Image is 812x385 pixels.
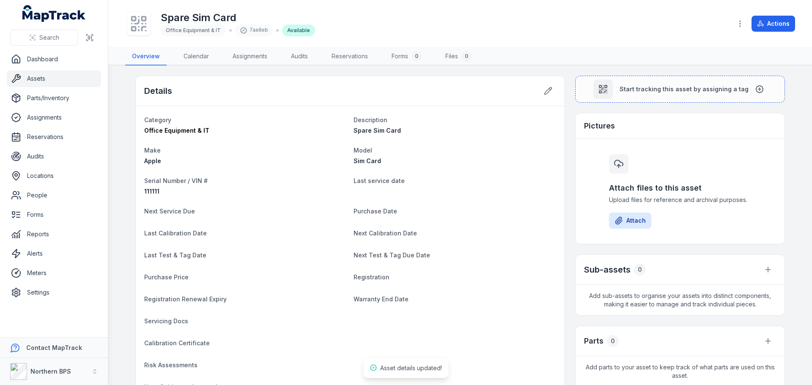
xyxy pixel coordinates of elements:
[354,116,387,123] span: Description
[325,48,375,66] a: Reservations
[620,85,749,93] span: Start tracking this asset by assigning a tag
[439,48,478,66] a: Files0
[144,177,208,184] span: Serial Number / VIN #
[144,251,206,259] span: Last Test & Tag Date
[609,196,751,204] span: Upload files for reference and archival purposes.
[461,51,472,61] div: 0
[144,116,171,123] span: Category
[584,335,604,347] h3: Parts
[26,344,82,351] strong: Contact MapTrack
[7,167,101,184] a: Locations
[576,285,785,315] span: Add sub-assets to organise your assets into distinct components, making it easier to manage and t...
[125,48,167,66] a: Overview
[161,11,315,25] h1: Spare Sim Card
[22,5,86,22] a: MapTrack
[144,317,188,325] span: Servicing Docs
[144,295,227,303] span: Registration Renewal Expiry
[39,33,59,42] span: Search
[144,157,161,164] span: Apple
[30,368,71,375] strong: Northern BPS
[354,177,405,184] span: Last service date
[7,148,101,165] a: Audits
[144,127,209,134] span: Office Equipment & IT
[166,27,221,33] span: Office Equipment & IT
[354,295,409,303] span: Warranty End Date
[354,147,372,154] span: Model
[354,157,381,164] span: Sim Card
[411,51,422,61] div: 0
[752,16,795,32] button: Actions
[609,213,651,229] button: Attach
[354,251,430,259] span: Next Test & Tag Due Date
[7,109,101,126] a: Assignments
[144,85,172,97] h2: Details
[385,48,428,66] a: Forms0
[7,226,101,243] a: Reports
[609,182,751,194] h3: Attach files to this asset
[634,264,646,276] div: 0
[584,120,615,132] h3: Pictures
[584,264,631,276] h2: Sub-assets
[144,361,198,369] span: Risk Assessments
[284,48,315,66] a: Audits
[144,273,189,281] span: Purchase Price
[7,206,101,223] a: Forms
[354,208,397,215] span: Purchase Date
[7,265,101,281] a: Meters
[144,339,210,347] span: Calibration Certificate
[7,90,101,106] a: Parts/Inventory
[144,229,207,237] span: Last Calibration Date
[354,273,390,281] span: Registration
[7,70,101,87] a: Assets
[144,188,159,195] span: 111111
[7,51,101,68] a: Dashboard
[607,335,619,347] div: 0
[7,245,101,262] a: Alerts
[282,25,315,36] div: Available
[235,25,273,36] div: 7ae8eb
[226,48,274,66] a: Assignments
[144,208,195,215] span: Next Service Due
[7,128,101,145] a: Reservations
[354,127,401,134] span: Spare Sim Card
[177,48,216,66] a: Calendar
[7,187,101,204] a: People
[7,284,101,301] a: Settings
[10,30,78,46] button: Search
[354,229,417,237] span: Next Calibration Date
[575,76,785,103] button: Start tracking this asset by assigning a tag
[144,147,161,154] span: Make
[380,364,442,371] span: Asset details updated!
